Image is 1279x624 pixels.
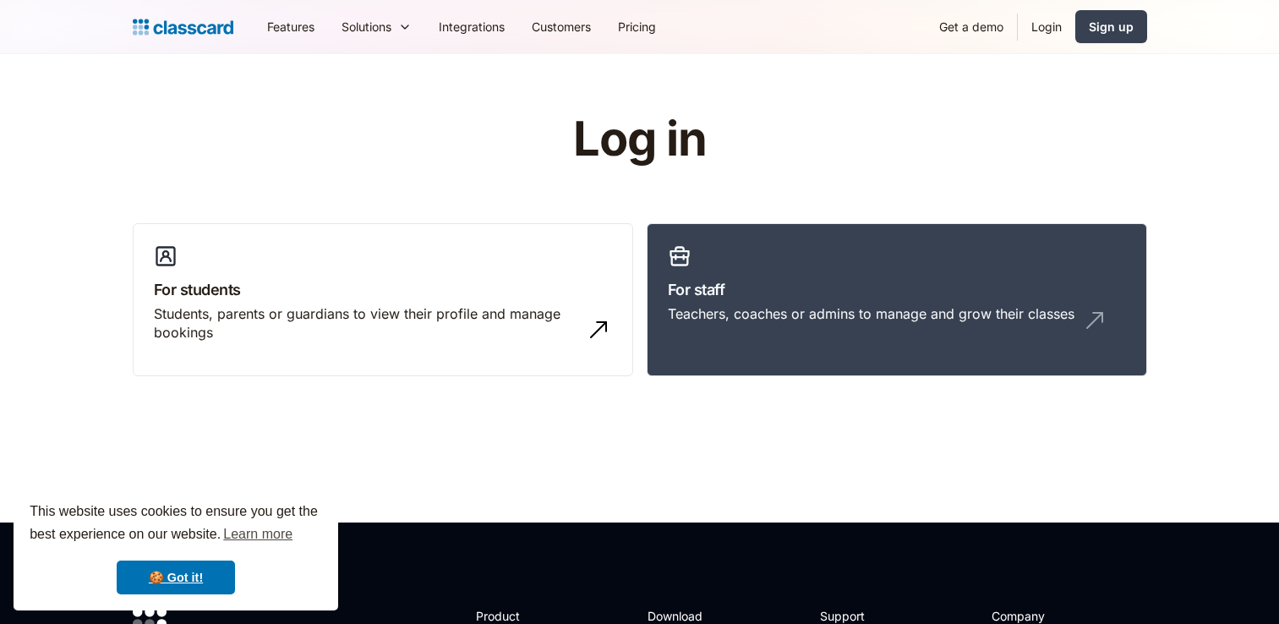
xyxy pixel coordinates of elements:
a: Get a demo [926,8,1017,46]
a: Features [254,8,328,46]
a: For studentsStudents, parents or guardians to view their profile and manage bookings [133,223,633,377]
a: home [133,15,233,39]
a: For staffTeachers, coaches or admins to manage and grow their classes [647,223,1147,377]
h3: For students [154,278,612,301]
div: cookieconsent [14,485,338,610]
a: Integrations [425,8,518,46]
a: Login [1018,8,1075,46]
h1: Log in [371,113,908,166]
div: Students, parents or guardians to view their profile and manage bookings [154,304,578,342]
a: dismiss cookie message [117,561,235,594]
div: Solutions [342,18,391,36]
a: Pricing [604,8,670,46]
div: Solutions [328,8,425,46]
div: Teachers, coaches or admins to manage and grow their classes [668,304,1074,323]
a: learn more about cookies [221,522,295,547]
div: Sign up [1089,18,1134,36]
span: This website uses cookies to ensure you get the best experience on our website. [30,501,322,547]
a: Sign up [1075,10,1147,43]
h3: For staff [668,278,1126,301]
a: Customers [518,8,604,46]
